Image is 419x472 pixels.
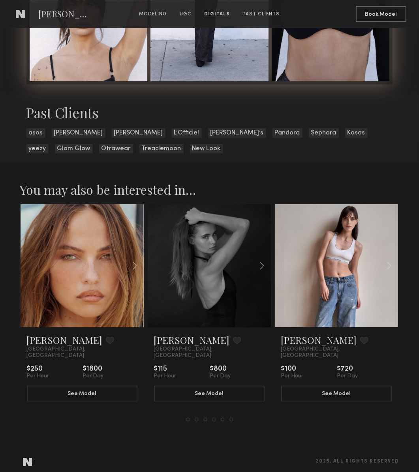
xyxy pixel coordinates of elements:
[337,365,358,373] div: $720
[112,128,165,138] span: [PERSON_NAME]
[281,386,392,401] button: See Model
[281,346,392,359] span: [GEOGRAPHIC_DATA], [GEOGRAPHIC_DATA]
[154,386,265,401] button: See Model
[281,390,392,396] a: See Model
[309,128,339,138] span: Sephora
[281,365,304,373] div: $100
[154,365,177,373] div: $115
[210,365,231,373] div: $800
[154,334,230,346] a: [PERSON_NAME]
[83,373,104,379] div: Per Day
[27,390,137,396] a: See Model
[356,6,406,22] button: Book Model
[27,386,137,401] button: See Model
[337,373,358,379] div: Per Day
[83,365,104,373] div: $1800
[26,128,45,138] span: asos
[201,11,233,18] a: Digitals
[190,144,223,153] span: New Look
[154,390,265,396] a: See Model
[27,334,103,346] a: [PERSON_NAME]
[281,334,357,346] a: [PERSON_NAME]
[210,373,231,379] div: Per Day
[154,373,177,379] div: Per Hour
[281,373,304,379] div: Per Hour
[27,346,137,359] span: [GEOGRAPHIC_DATA], [GEOGRAPHIC_DATA]
[177,11,195,18] a: UGC
[99,144,133,153] span: Otrawear
[26,144,49,153] span: yeezy
[356,10,406,17] a: Book Model
[172,128,202,138] span: L’Officiel
[345,128,368,138] span: Kosas
[52,128,105,138] span: [PERSON_NAME]
[208,128,266,138] span: [PERSON_NAME]’s
[154,346,265,359] span: [GEOGRAPHIC_DATA], [GEOGRAPHIC_DATA]
[139,144,184,153] span: Treaclemoon
[55,144,93,153] span: Glam Glow
[38,8,93,22] span: [PERSON_NAME]
[27,373,49,379] div: Per Hour
[272,128,303,138] span: Pandora
[136,11,171,18] a: Modeling
[27,365,49,373] div: $250
[26,103,393,122] div: Past Clients
[20,182,399,198] h2: You may also be interested in…
[316,459,399,464] span: 2025, all rights reserved
[240,11,283,18] a: Past Clients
